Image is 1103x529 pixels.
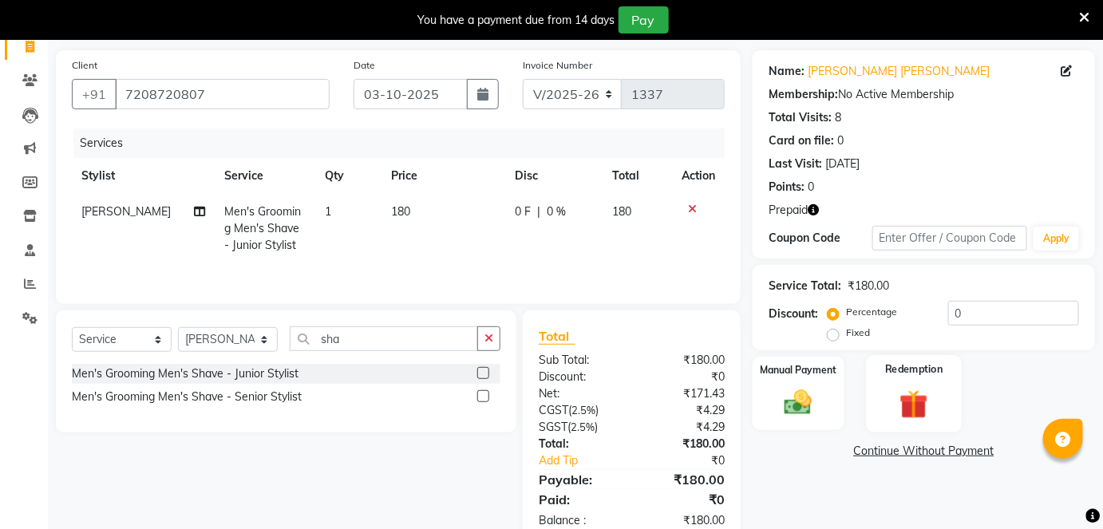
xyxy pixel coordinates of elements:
[571,420,595,433] span: 2.5%
[631,436,737,452] div: ₹180.00
[756,443,1092,460] a: Continue Without Payment
[846,326,870,340] label: Fixed
[769,179,805,195] div: Points:
[1034,227,1079,251] button: Apply
[631,352,737,369] div: ₹180.00
[769,230,872,247] div: Coupon Code
[527,452,649,469] a: Add Tip
[527,352,632,369] div: Sub Total:
[225,204,302,252] span: Men's Grooming Men's Shave - Junior Stylist
[527,385,632,402] div: Net:
[527,512,632,529] div: Balance :
[776,387,820,419] img: _cash.svg
[505,158,603,194] th: Disc
[527,402,632,419] div: ( )
[72,389,302,405] div: Men's Grooming Men's Shave - Senior Stylist
[547,203,566,220] span: 0 %
[769,202,808,219] span: Prepaid
[73,128,737,158] div: Services
[527,369,632,385] div: Discount:
[835,109,841,126] div: 8
[769,278,841,294] div: Service Total:
[315,158,382,194] th: Qty
[81,204,171,219] span: [PERSON_NAME]
[612,204,631,219] span: 180
[354,58,375,73] label: Date
[72,365,298,382] div: Men's Grooming Men's Shave - Junior Stylist
[649,452,737,469] div: ₹0
[808,179,814,195] div: 0
[523,58,592,73] label: Invoice Number
[571,404,595,416] span: 2.5%
[418,12,615,29] div: You have a payment due from 14 days
[631,490,737,509] div: ₹0
[527,436,632,452] div: Total:
[760,363,836,377] label: Manual Payment
[631,385,737,402] div: ₹171.43
[72,58,97,73] label: Client
[846,305,897,319] label: Percentage
[527,470,632,489] div: Payable:
[115,79,330,109] input: Search by Name/Mobile/Email/Code
[72,79,117,109] button: +91
[837,132,844,149] div: 0
[885,361,943,377] label: Redemption
[769,156,822,172] div: Last Visit:
[769,132,834,149] div: Card on file:
[603,158,672,194] th: Total
[325,204,331,219] span: 1
[631,402,737,419] div: ₹4.29
[290,326,478,351] input: Search or Scan
[537,203,540,220] span: |
[631,470,737,489] div: ₹180.00
[769,109,832,126] div: Total Visits:
[539,328,575,345] span: Total
[631,419,737,436] div: ₹4.29
[382,158,504,194] th: Price
[848,278,889,294] div: ₹180.00
[515,203,531,220] span: 0 F
[539,403,568,417] span: CGST
[872,226,1028,251] input: Enter Offer / Coupon Code
[619,6,669,34] button: Pay
[539,420,567,434] span: SGST
[527,419,632,436] div: ( )
[527,490,632,509] div: Paid:
[769,86,1079,103] div: No Active Membership
[631,512,737,529] div: ₹180.00
[391,204,410,219] span: 180
[72,158,215,194] th: Stylist
[769,86,838,103] div: Membership:
[891,386,937,422] img: _gift.svg
[215,158,315,194] th: Service
[769,63,805,80] div: Name:
[808,63,990,80] a: [PERSON_NAME] [PERSON_NAME]
[631,369,737,385] div: ₹0
[769,306,818,322] div: Discount:
[825,156,860,172] div: [DATE]
[672,158,725,194] th: Action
